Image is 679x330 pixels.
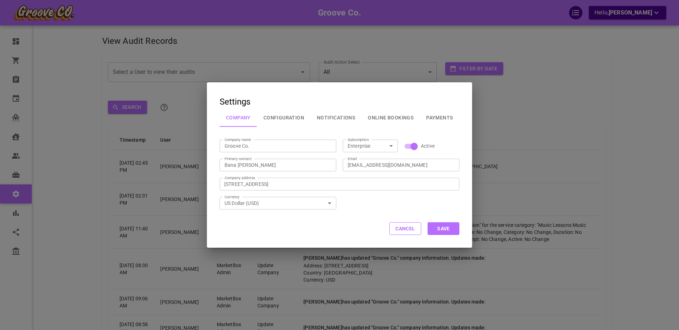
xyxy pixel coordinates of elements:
button: Online Bookings [361,108,420,127]
button: Cancel [389,222,421,235]
label: Company name [225,137,251,142]
label: Company address [225,175,255,181]
label: Currency [225,194,240,200]
button: Configuration [257,108,311,127]
label: Subscription [348,137,369,142]
label: Primary contact [225,156,251,161]
input: Company address [222,178,459,190]
h3: Settings [220,95,250,108]
button: Company [220,108,257,127]
button: Payments [420,108,459,127]
button: Notifications [311,108,361,127]
button: Open [386,141,396,151]
label: Email [348,156,357,161]
span: Active [421,142,435,149]
button: Open [325,198,335,208]
button: Save [428,222,459,235]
